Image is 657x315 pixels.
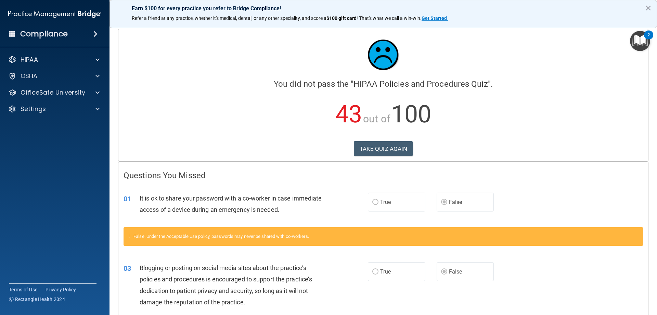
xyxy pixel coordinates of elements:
button: Open Resource Center, 2 new notifications [630,31,650,51]
p: Settings [21,105,46,113]
a: Get Started [422,15,448,21]
h4: Questions You Missed [124,171,643,180]
strong: $100 gift card [326,15,357,21]
span: False [449,268,462,275]
span: True [380,268,391,275]
span: Refer a friend at any practice, whether it's medical, dental, or any other speciality, and score a [132,15,326,21]
input: True [372,269,378,275]
span: out of [363,113,390,125]
p: HIPAA [21,56,38,64]
div: 2 [647,35,650,44]
h4: Compliance [20,29,68,39]
a: Settings [8,105,100,113]
p: OSHA [21,72,38,80]
span: ! That's what we call a win-win. [357,15,422,21]
p: Earn $100 for every practice you refer to Bridge Compliance! [132,5,635,12]
span: 03 [124,264,131,272]
span: It is ok to share your password with a co-worker in case immediate access of a device during an e... [140,195,322,213]
span: Ⓒ Rectangle Health 2024 [9,296,65,303]
h4: You did not pass the " ". [124,80,643,88]
a: OfficeSafe University [8,88,100,97]
span: False [449,199,462,205]
a: OSHA [8,72,100,80]
span: Blogging or posting on social media sites about the practice’s policies and procedures is encoura... [140,264,312,306]
strong: Get Started [422,15,447,21]
a: Terms of Use [9,286,37,293]
button: Close [645,2,652,13]
span: 100 [391,100,431,128]
span: HIPAA Policies and Procedures Quiz [353,79,488,89]
span: 43 [335,100,362,128]
span: 01 [124,195,131,203]
a: Privacy Policy [46,286,76,293]
input: True [372,200,378,205]
a: HIPAA [8,56,100,64]
span: False. Under the Acceptable Use policy, passwords may never be shared with co-workers. [133,234,309,239]
img: sad_face.ecc698e2.jpg [363,34,404,75]
input: False [441,200,447,205]
span: True [380,199,391,205]
img: PMB logo [8,7,101,21]
button: TAKE QUIZ AGAIN [354,141,413,156]
input: False [441,269,447,275]
p: OfficeSafe University [21,88,85,97]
